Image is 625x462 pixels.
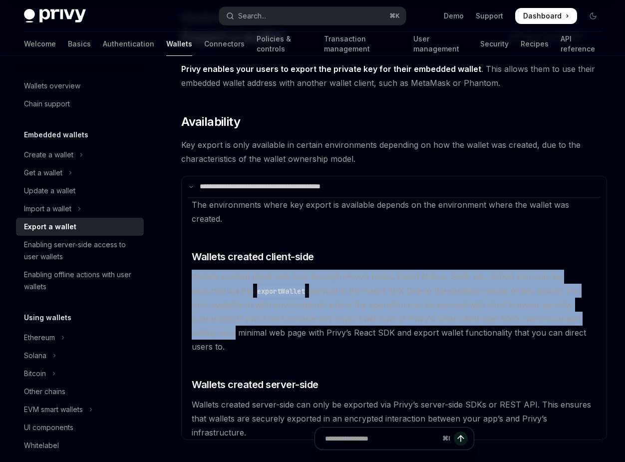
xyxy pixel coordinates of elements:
[480,32,509,56] a: Security
[16,236,144,266] a: Enabling server-side access to user wallets
[68,32,91,56] a: Basics
[181,64,481,74] strong: Privy enables your users to export the private key for their embedded wallet
[24,167,62,179] div: Get a wallet
[16,401,144,419] button: Toggle EVM smart wallets section
[16,266,144,296] a: Enabling offline actions with user wallets
[192,250,314,264] span: Wallets created client-side
[204,32,245,56] a: Connectors
[523,11,562,21] span: Dashboard
[24,185,75,197] div: Update a wallet
[16,200,144,218] button: Toggle Import a wallet section
[24,404,83,416] div: EVM smart wallets
[181,114,240,130] span: Availability
[16,146,144,164] button: Toggle Create a wallet section
[561,32,601,56] a: API reference
[24,312,71,324] h5: Using wallets
[181,138,607,166] span: Key export is only available in certain environments depending on how the wallet was created, due...
[24,203,71,215] div: Import a wallet
[585,8,601,24] button: Toggle dark mode
[192,378,318,392] span: Wallets created server-side
[16,218,144,236] a: Export a wallet
[192,272,562,296] span: Wallets created client-side (e.g. through Privy’s React, React Native, Swift, etc. SDKs) can only...
[454,432,468,446] button: Send message
[24,332,55,344] div: Ethereum
[24,98,70,110] div: Chain support
[24,350,46,362] div: Solana
[253,286,309,297] code: exportWallet
[24,239,138,263] div: Enabling server-side access to user wallets
[219,7,406,25] button: Open search
[24,269,138,293] div: Enabling offline actions with user wallets
[24,9,86,23] img: dark logo
[16,77,144,95] a: Wallets overview
[181,62,607,90] span: . This allows them to use their embedded wallet address with another wallet client, such as MetaM...
[476,11,503,21] a: Support
[325,428,438,450] input: Ask a question...
[16,164,144,182] button: Toggle Get a wallet section
[16,437,144,455] a: Whitelabel
[24,149,73,161] div: Create a wallet
[515,8,577,24] a: Dashboard
[16,365,144,383] button: Toggle Bitcoin section
[389,12,400,20] span: ⌘ K
[24,386,65,398] div: Other chains
[166,32,192,56] a: Wallets
[24,440,59,452] div: Whitelabel
[24,32,56,56] a: Welcome
[324,32,401,56] a: Transaction management
[444,11,464,21] a: Demo
[257,32,312,56] a: Policies & controls
[24,80,80,92] div: Wallets overview
[16,419,144,437] a: UI components
[521,32,549,56] a: Recipes
[24,221,76,233] div: Export a wallet
[16,329,144,347] button: Toggle Ethereum section
[238,10,266,22] div: Search...
[16,347,144,365] button: Toggle Solana section
[24,368,46,380] div: Bitcoin
[192,400,591,438] span: Wallets created server-side can only be exported via Privy’s server-side SDKs or REST API. This e...
[16,182,144,200] a: Update a wallet
[24,422,73,434] div: UI components
[16,95,144,113] a: Chain support
[192,286,579,324] span: Due to the sensitive nature of key export, it is only available in web environments where the ope...
[103,32,154,56] a: Authentication
[24,129,88,141] h5: Embedded wallets
[16,383,144,401] a: Other chains
[192,314,586,352] span: If you’d like to enable key export with one of Privy’s other client-side SDKs, we encourage setti...
[413,32,468,56] a: User management
[192,200,569,224] span: The environments where key export is available depends on the environment where the wallet was cr...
